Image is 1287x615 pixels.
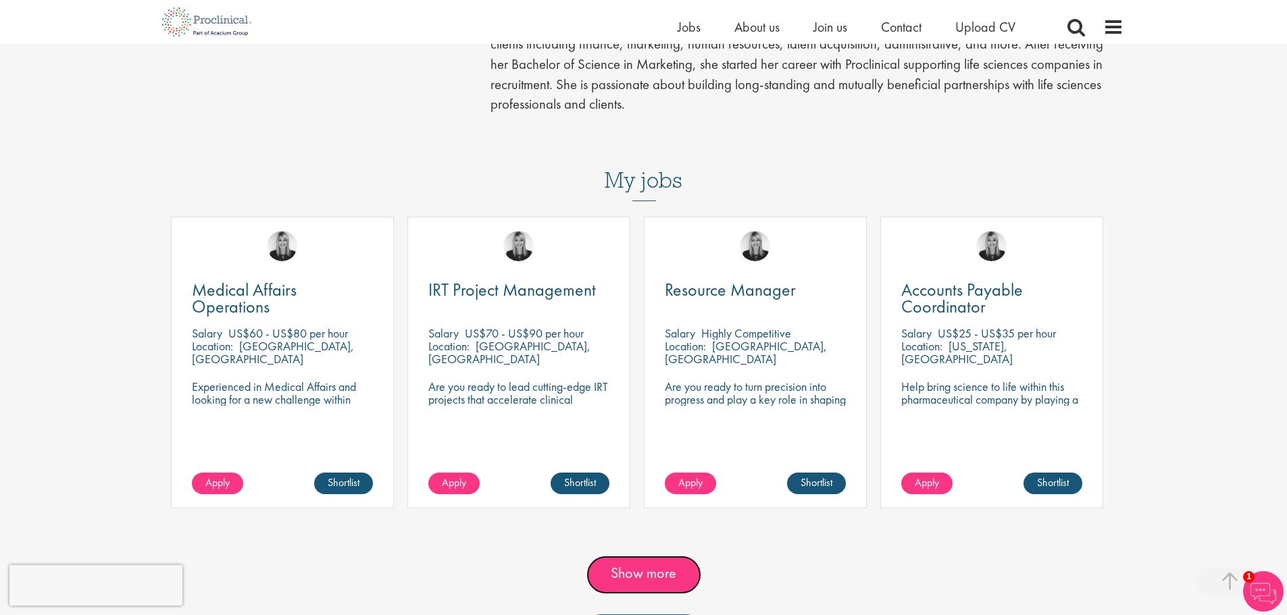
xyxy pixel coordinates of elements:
[881,18,922,36] a: Contact
[901,278,1023,318] span: Accounts Payable Coordinator
[428,325,459,341] span: Salary
[192,473,243,494] a: Apply
[665,278,796,301] span: Resource Manager
[267,231,297,261] img: Janelle Jones
[665,338,706,354] span: Location:
[192,278,297,318] span: Medical Affairs Operations
[428,473,480,494] a: Apply
[813,18,847,36] a: Join us
[734,18,780,36] a: About us
[503,231,534,261] img: Janelle Jones
[665,282,846,298] a: Resource Manager
[938,325,1056,341] p: US$25 - US$35 per hour
[901,338,942,354] span: Location:
[192,338,233,354] span: Location:
[428,282,609,298] a: IRT Project Management
[442,475,466,489] span: Apply
[164,169,1124,192] h3: My jobs
[901,338,1013,367] p: [US_STATE], [GEOGRAPHIC_DATA]
[787,473,846,494] a: Shortlist
[192,380,373,457] p: Experienced in Medical Affairs and looking for a new challenge within operations? Proclinical is ...
[665,325,695,341] span: Salary
[9,565,182,606] iframe: reCAPTCHA
[665,380,846,431] p: Are you ready to turn precision into progress and play a key role in shaping the future of pharma...
[228,325,348,341] p: US$60 - US$80 per hour
[428,278,596,301] span: IRT Project Management
[901,325,932,341] span: Salary
[678,18,701,36] a: Jobs
[665,338,827,367] p: [GEOGRAPHIC_DATA], [GEOGRAPHIC_DATA]
[192,325,222,341] span: Salary
[740,231,770,261] img: Janelle Jones
[1024,473,1082,494] a: Shortlist
[586,556,701,593] a: Show more
[205,475,230,489] span: Apply
[901,473,953,494] a: Apply
[915,475,939,489] span: Apply
[428,338,590,367] p: [GEOGRAPHIC_DATA], [GEOGRAPHIC_DATA]
[976,231,1007,261] img: Janelle Jones
[678,475,703,489] span: Apply
[955,18,1015,36] a: Upload CV
[901,282,1082,315] a: Accounts Payable Coordinator
[1243,571,1255,583] span: 1
[192,338,354,367] p: [GEOGRAPHIC_DATA], [GEOGRAPHIC_DATA]
[465,325,584,341] p: US$70 - US$90 per hour
[1243,571,1284,612] img: Chatbot
[701,325,791,341] p: Highly Competitive
[192,282,373,315] a: Medical Affairs Operations
[551,473,609,494] a: Shortlist
[901,380,1082,419] p: Help bring science to life within this pharmaceutical company by playing a key role in their fina...
[428,338,470,354] span: Location:
[428,380,609,419] p: Are you ready to lead cutting-edge IRT projects that accelerate clinical breakthroughs in biotech?
[314,473,373,494] a: Shortlist
[665,473,716,494] a: Apply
